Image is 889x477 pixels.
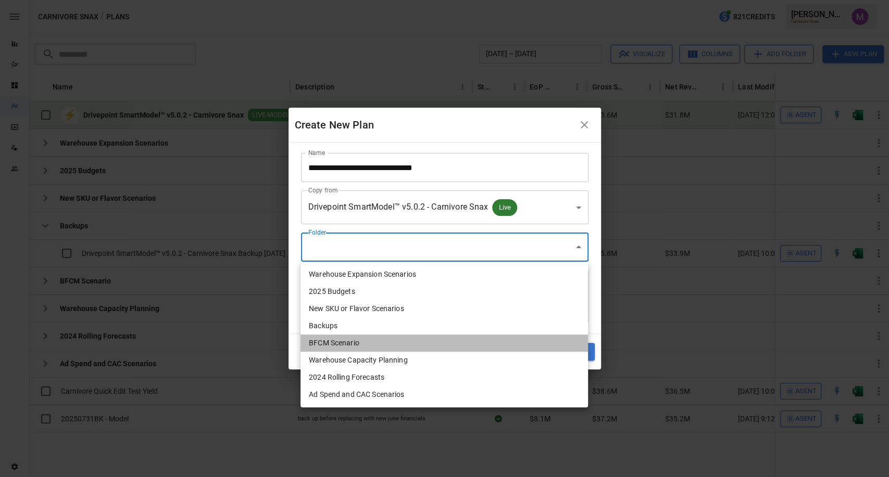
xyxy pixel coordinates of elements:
[300,283,588,300] li: 2025 Budgets
[300,369,588,386] li: 2024 Rolling Forecasts
[300,352,588,369] li: Warehouse Capacity Planning
[300,386,588,403] li: Ad Spend and CAC Scenarios
[300,300,588,317] li: New SKU or Flavor Scenarios
[300,317,588,334] li: Backups
[300,266,588,283] li: Warehouse Expansion Scenarios
[300,334,588,352] li: BFCM Scenario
